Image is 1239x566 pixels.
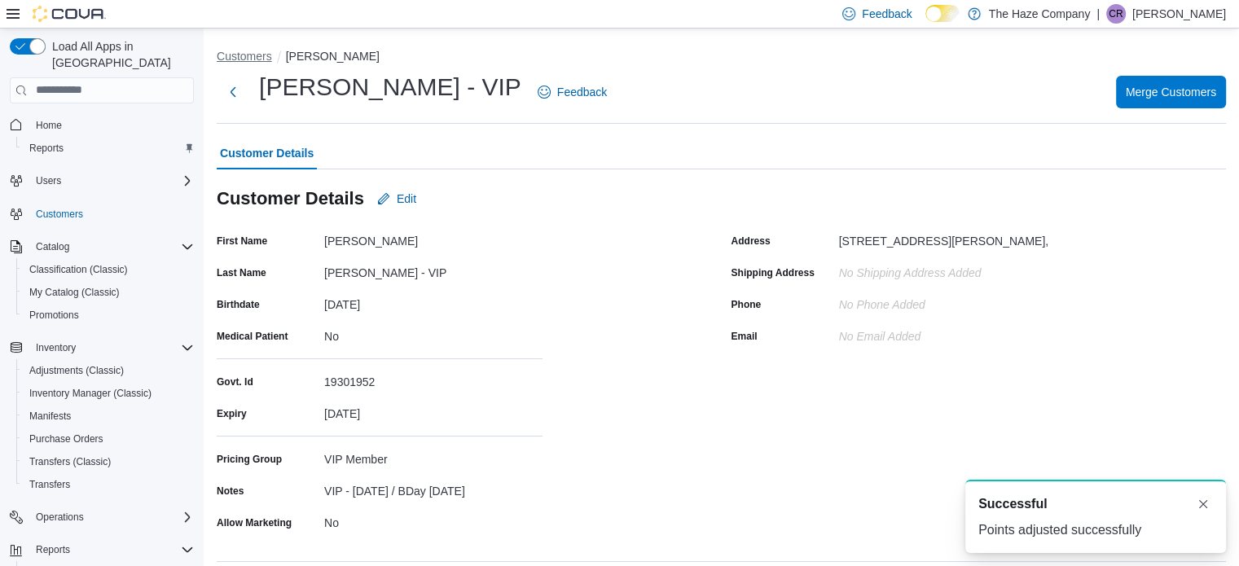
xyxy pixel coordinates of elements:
button: Adjustments (Classic) [16,359,200,382]
button: Edit [371,182,423,215]
span: Load All Apps in [GEOGRAPHIC_DATA] [46,38,194,71]
button: Manifests [16,405,200,428]
a: Reports [23,138,70,158]
a: Purchase Orders [23,429,110,449]
div: No Shipping Address added [839,260,1057,279]
span: Purchase Orders [29,432,103,445]
span: Dark Mode [925,22,926,23]
span: Customer Details [220,137,314,169]
a: My Catalog (Classic) [23,283,126,302]
div: 19301952 [324,369,543,388]
button: Users [3,169,200,192]
a: Promotions [23,305,86,325]
div: [DATE] [324,292,543,311]
label: Address [732,235,771,248]
button: Home [3,113,200,137]
div: Points adjusted successfully [978,520,1213,540]
button: Next [217,76,249,108]
nav: An example of EuiBreadcrumbs [217,48,1226,68]
span: Reports [36,543,70,556]
button: Catalog [29,237,76,257]
label: Phone [732,298,762,311]
span: Reports [29,142,64,155]
img: Cova [33,6,106,22]
button: Catalog [3,235,200,258]
span: My Catalog (Classic) [29,286,120,299]
span: Feedback [862,6,912,22]
div: No Email added [839,323,921,343]
button: Inventory [3,336,200,359]
a: Classification (Classic) [23,260,134,279]
span: Classification (Classic) [23,260,194,279]
span: Transfers (Classic) [29,455,111,468]
span: Manifests [23,406,194,426]
button: My Catalog (Classic) [16,281,200,304]
button: Promotions [16,304,200,327]
h1: [PERSON_NAME] - VIP [259,71,521,103]
span: Adjustments (Classic) [29,364,124,377]
span: Home [36,119,62,132]
span: Inventory [29,338,194,358]
button: Inventory Manager (Classic) [16,382,200,405]
span: Feedback [557,84,607,100]
p: The Haze Company [989,4,1091,24]
label: Shipping Address [732,266,815,279]
span: Transfers [29,478,70,491]
label: Govt. Id [217,375,253,388]
span: My Catalog (Classic) [23,283,194,302]
button: Inventory [29,338,82,358]
button: Operations [29,507,90,527]
label: Allow Marketing [217,516,292,529]
label: First Name [217,235,267,248]
span: Promotions [23,305,194,325]
button: Classification (Classic) [16,258,200,281]
div: No [324,510,543,529]
div: No [324,323,543,343]
div: [PERSON_NAME] - VIP [324,260,543,279]
div: [DATE] [324,401,543,420]
button: Customers [217,50,272,63]
span: Classification (Classic) [29,263,128,276]
div: VIP Member [324,446,543,466]
span: Users [36,174,61,187]
span: Promotions [29,309,79,322]
span: Customers [29,204,194,224]
button: Reports [16,137,200,160]
p: [PERSON_NAME] [1132,4,1226,24]
button: Transfers [16,473,200,496]
span: Inventory Manager (Classic) [23,384,194,403]
button: [PERSON_NAME] [286,50,380,63]
button: Users [29,171,68,191]
span: Transfers (Classic) [23,452,194,472]
span: Operations [36,511,84,524]
label: Expiry [217,407,247,420]
button: Merge Customers [1116,76,1226,108]
span: Merge Customers [1126,84,1216,100]
div: VIP - [DATE] / BDay [DATE] [324,478,543,498]
label: Birthdate [217,298,260,311]
label: Pricing Group [217,453,282,466]
button: Purchase Orders [16,428,200,450]
span: Transfers [23,475,194,494]
span: Adjustments (Classic) [23,361,194,380]
span: CR [1109,4,1123,24]
div: Notification [978,494,1213,514]
a: Feedback [531,76,613,108]
span: Operations [29,507,194,527]
span: Reports [29,540,194,559]
a: Customers [29,204,90,224]
h3: Customer Details [217,189,364,208]
span: Manifests [29,410,71,423]
button: Reports [3,538,200,561]
label: Last Name [217,266,266,279]
button: Transfers (Classic) [16,450,200,473]
a: Inventory Manager (Classic) [23,384,158,403]
button: Reports [29,540,77,559]
div: Cindy Russell [1106,4,1126,24]
a: Transfers [23,475,77,494]
span: Catalog [36,240,69,253]
span: Successful [978,494,1047,514]
label: Medical Patient [217,330,288,343]
div: No Phone added [839,292,925,311]
a: Manifests [23,406,77,426]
